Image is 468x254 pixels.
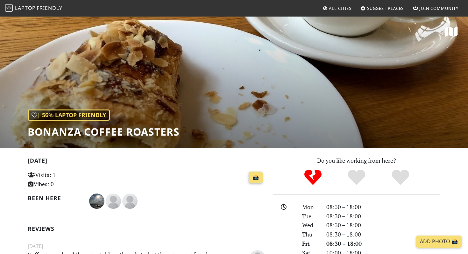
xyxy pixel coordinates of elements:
img: LaptopFriendly [5,4,13,12]
div: 08:30 – 18:00 [323,230,444,239]
div: 08:30 – 18:00 [323,221,444,230]
img: blank-535327c66bd565773addf3077783bbfce4b00ec00e9fd257753287c682c7fa38.png [122,194,138,209]
h1: Bonanza Coffee Roasters [28,126,180,138]
div: Definitely! [379,169,422,186]
img: 2317-ivana.jpg [89,194,104,209]
h2: [DATE] [28,157,265,166]
span: Friendly [37,4,62,11]
span: Ivana Vaseva [89,197,106,204]
a: All Cities [320,3,354,14]
div: Wed [298,221,323,230]
p: Do you like working from here? [273,156,440,165]
a: Suggest Places [358,3,407,14]
small: [DATE] [24,242,269,250]
div: 08:30 – 18:00 [323,239,444,248]
span: Yoshi Kamara [106,197,122,204]
a: 📸 [249,172,263,184]
div: No [291,169,335,186]
h2: Been here [28,195,82,201]
div: 08:30 – 18:00 [323,212,444,221]
div: Tue [298,212,323,221]
div: Thu [298,230,323,239]
span: Isabel Sousa [122,197,138,204]
a: LaptopFriendly LaptopFriendly [5,3,62,14]
span: Laptop [15,4,36,11]
p: Visits: 1 Vibes: 0 [28,170,102,189]
a: Add Photo 📸 [416,236,462,248]
img: blank-535327c66bd565773addf3077783bbfce4b00ec00e9fd257753287c682c7fa38.png [106,194,121,209]
span: Join Community [419,5,458,11]
div: Yes [335,169,379,186]
span: Suggest Places [367,5,404,11]
h2: Reviews [28,225,265,232]
span: All Cities [329,5,351,11]
div: 08:30 – 18:00 [323,202,444,212]
div: | 56% Laptop Friendly [28,109,110,121]
div: Fri [298,239,323,248]
div: Mon [298,202,323,212]
a: Join Community [410,3,461,14]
